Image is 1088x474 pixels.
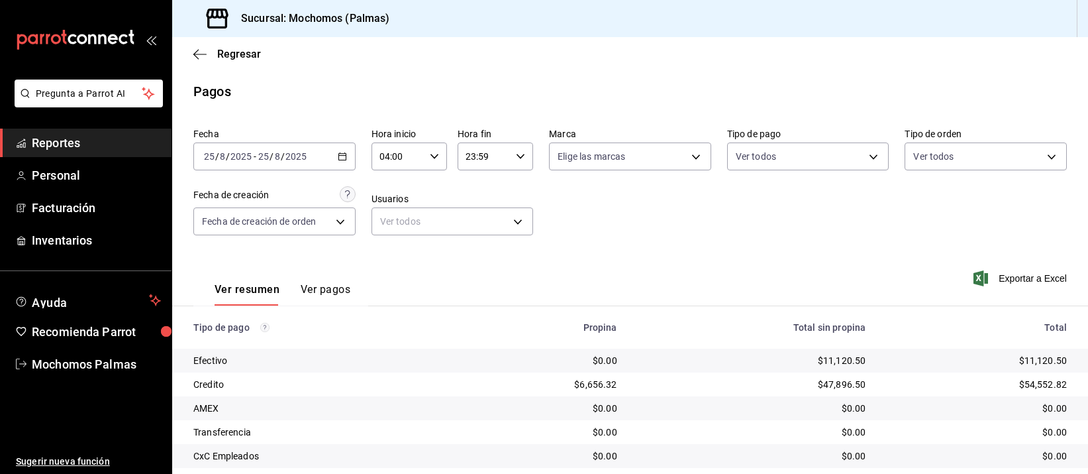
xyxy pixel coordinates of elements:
[202,215,316,228] span: Fecha de creación de orden
[146,34,156,45] button: open_drawer_menu
[193,354,448,367] div: Efectivo
[638,354,866,367] div: $11,120.50
[193,129,356,139] label: Fecha
[270,151,273,162] span: /
[32,231,161,249] span: Inventarios
[558,150,625,163] span: Elige las marcas
[887,322,1067,333] div: Total
[887,354,1067,367] div: $11,120.50
[371,207,534,235] div: Ver todos
[274,151,281,162] input: --
[887,426,1067,439] div: $0.00
[215,283,279,306] button: Ver resumen
[638,322,866,333] div: Total sin propina
[638,402,866,415] div: $0.00
[9,96,163,110] a: Pregunta a Parrot AI
[219,151,226,162] input: --
[281,151,285,162] span: /
[15,80,163,107] button: Pregunta a Parrot AI
[230,151,252,162] input: ----
[301,283,350,306] button: Ver pagos
[193,322,448,333] div: Tipo de pago
[905,129,1067,139] label: Tipo de orden
[258,151,270,162] input: --
[32,134,161,152] span: Reportes
[638,449,866,463] div: $0.00
[913,150,954,163] span: Ver todos
[976,270,1067,286] button: Exportar a Excel
[638,426,866,439] div: $0.00
[36,87,142,101] span: Pregunta a Parrot AI
[469,449,617,463] div: $0.00
[217,48,261,60] span: Regresar
[193,426,448,439] div: Transferencia
[371,194,534,204] label: Usuarios
[285,151,307,162] input: ----
[193,188,269,202] div: Fecha de creación
[887,378,1067,391] div: $54,552.82
[638,378,866,391] div: $47,896.50
[203,151,215,162] input: --
[215,283,350,306] div: navigation tabs
[371,129,447,139] label: Hora inicio
[226,151,230,162] span: /
[215,151,219,162] span: /
[32,292,144,308] span: Ayuda
[254,151,256,162] span: -
[230,11,390,27] h3: Sucursal: Mochomos (Palmas)
[193,378,448,391] div: Credito
[32,166,161,184] span: Personal
[32,199,161,217] span: Facturación
[469,426,617,439] div: $0.00
[260,323,270,332] svg: Los pagos realizados con Pay y otras terminales son montos brutos.
[887,402,1067,415] div: $0.00
[193,48,261,60] button: Regresar
[469,354,617,367] div: $0.00
[193,82,231,101] div: Pagos
[469,378,617,391] div: $6,656.32
[469,402,617,415] div: $0.00
[549,129,711,139] label: Marca
[736,150,776,163] span: Ver todos
[16,455,161,469] span: Sugerir nueva función
[458,129,533,139] label: Hora fin
[887,449,1067,463] div: $0.00
[32,355,161,373] span: Mochomos Palmas
[193,402,448,415] div: AMEX
[469,322,617,333] div: Propina
[727,129,889,139] label: Tipo de pago
[193,449,448,463] div: CxC Empleados
[32,323,161,341] span: Recomienda Parrot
